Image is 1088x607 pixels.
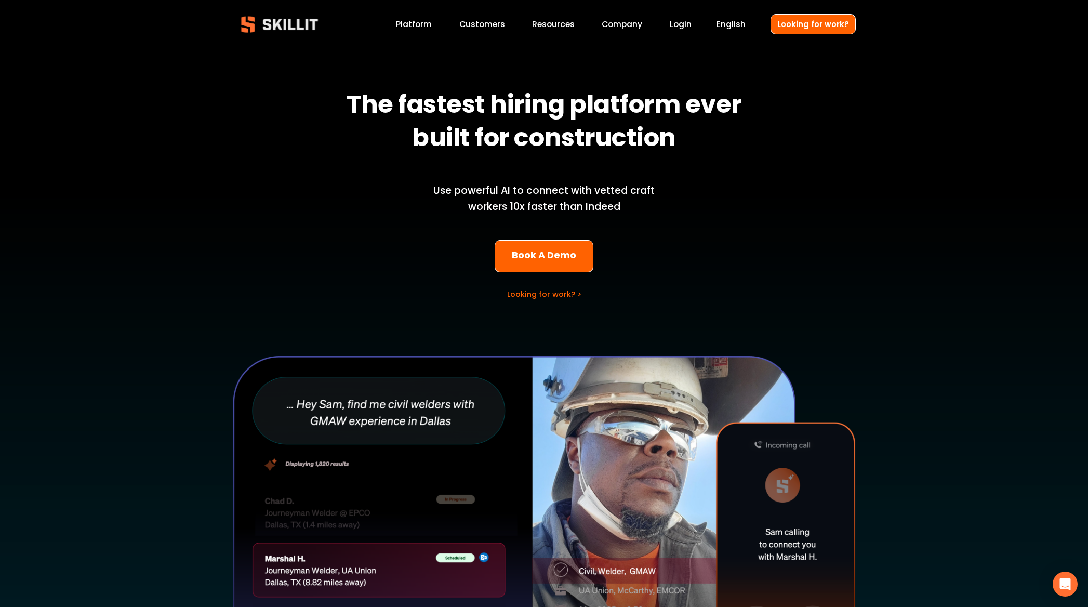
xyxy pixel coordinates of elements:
div: Open Intercom Messenger [1053,572,1078,597]
a: Looking for work? > [507,289,581,299]
a: Book A Demo [495,240,594,273]
a: Company [602,17,642,31]
a: Login [670,17,692,31]
img: Skillit [232,9,327,40]
p: Use powerful AI to connect with vetted craft workers 10x faster than Indeed [416,183,672,215]
span: English [717,18,746,30]
a: Looking for work? [771,14,856,34]
a: folder dropdown [532,17,575,31]
div: language picker [717,17,746,31]
a: Customers [459,17,505,31]
span: Resources [532,18,575,30]
strong: The fastest hiring platform ever built for construction [347,85,746,161]
a: Platform [396,17,432,31]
